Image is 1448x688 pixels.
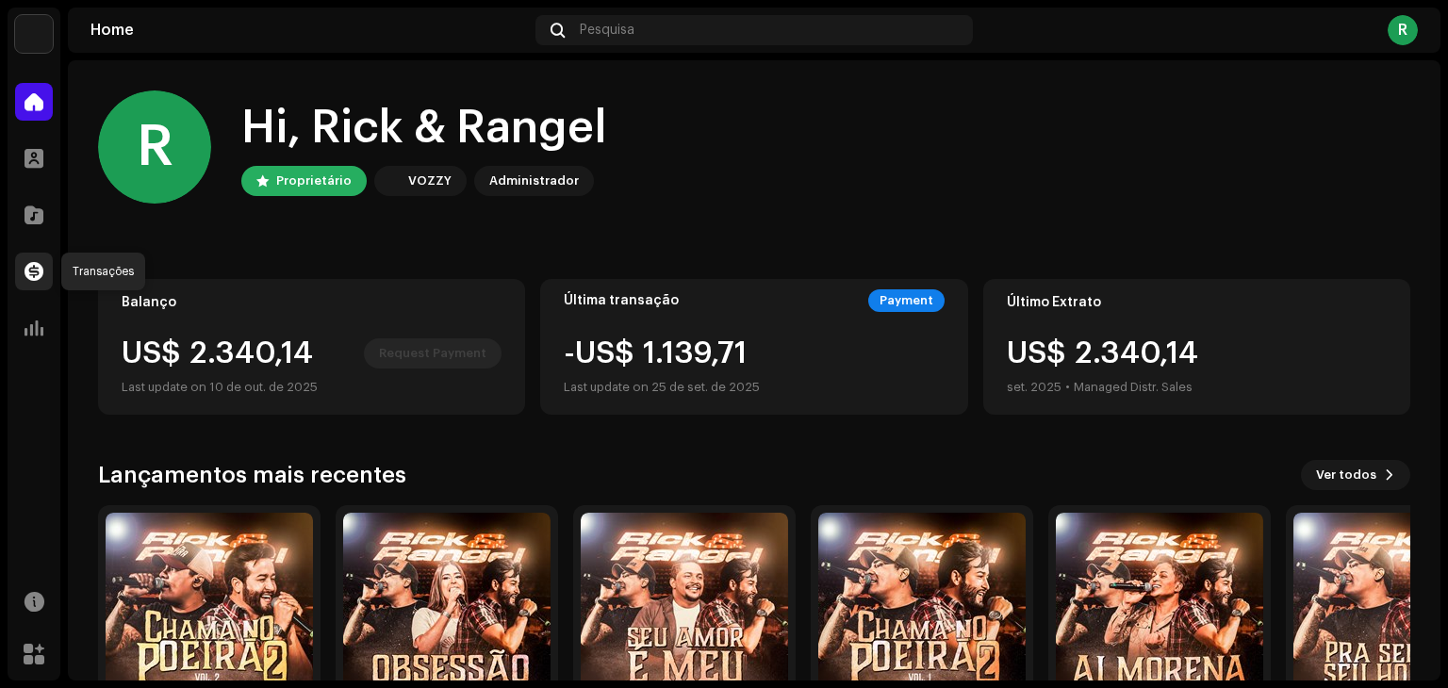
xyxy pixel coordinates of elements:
button: Ver todos [1301,460,1410,490]
div: Payment [868,289,945,312]
div: Last update on 10 de out. de 2025 [122,376,502,399]
span: Ver todos [1316,456,1376,494]
re-o-card-value: Último Extrato [983,279,1410,415]
button: Request Payment [364,338,502,369]
div: Proprietário [276,170,352,192]
img: 1cf725b2-75a2-44e7-8fdf-5f1256b3d403 [15,15,53,53]
div: R [1388,15,1418,45]
div: Hi, Rick & Rangel [241,98,607,158]
re-o-card-value: Balanço [98,279,525,415]
div: set. 2025 [1007,376,1061,399]
div: Administrador [489,170,579,192]
div: VOZZY [408,170,452,192]
span: Pesquisa [580,23,634,38]
div: Managed Distr. Sales [1074,376,1193,399]
div: Last update on 25 de set. de 2025 [564,376,760,399]
div: • [1065,376,1070,399]
div: Balanço [122,295,502,310]
span: Request Payment [379,335,486,372]
div: Home [90,23,528,38]
h3: Lançamentos mais recentes [98,460,406,490]
div: Último Extrato [1007,295,1387,310]
div: Última transação [564,293,679,308]
img: 1cf725b2-75a2-44e7-8fdf-5f1256b3d403 [378,170,401,192]
div: R [98,90,211,204]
